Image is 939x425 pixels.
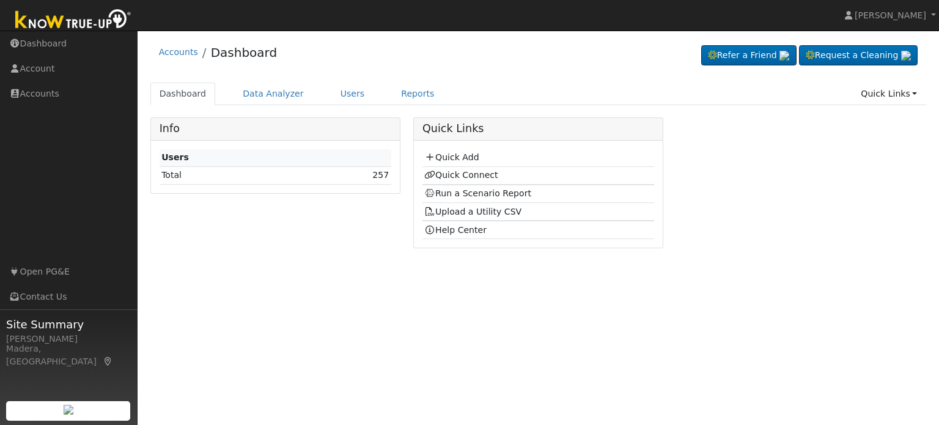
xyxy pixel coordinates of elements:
strong: Users [161,152,189,162]
h5: Quick Links [422,122,654,135]
a: Help Center [424,225,487,235]
a: Upload a Utility CSV [424,207,521,216]
a: Data Analyzer [234,83,313,105]
img: retrieve [64,405,73,415]
img: Know True-Up [9,7,138,34]
a: Quick Add [424,152,479,162]
img: retrieve [779,51,789,61]
div: [PERSON_NAME] [6,333,131,346]
a: Quick Links [852,83,926,105]
a: Request a Cleaning [799,45,918,66]
a: Dashboard [211,45,278,60]
span: [PERSON_NAME] [855,10,926,20]
h5: Info [160,122,391,135]
a: Reports [392,83,443,105]
img: retrieve [901,51,911,61]
a: Quick Connect [424,170,498,180]
span: Site Summary [6,316,131,333]
a: 257 [372,170,389,180]
a: Users [331,83,374,105]
a: Accounts [159,47,198,57]
a: Dashboard [150,83,216,105]
a: Run a Scenario Report [424,188,531,198]
div: Madera, [GEOGRAPHIC_DATA] [6,342,131,368]
td: Total [160,166,285,184]
a: Refer a Friend [701,45,797,66]
a: Map [103,357,114,366]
